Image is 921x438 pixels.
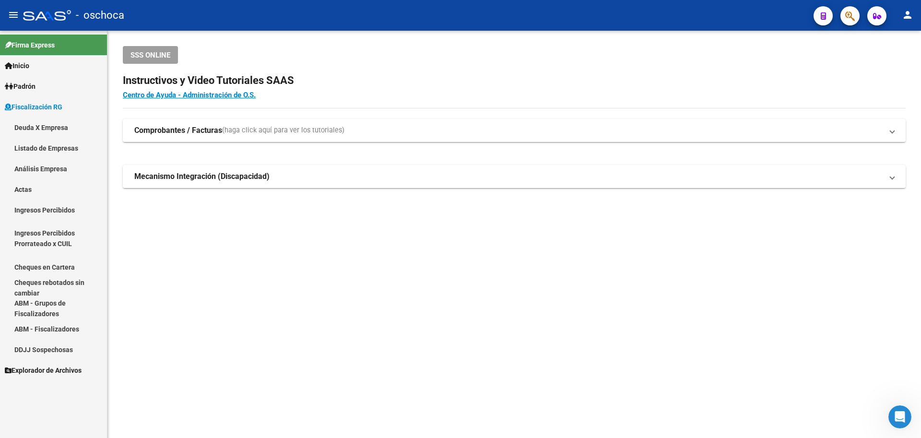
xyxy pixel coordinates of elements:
[134,125,222,136] strong: Comprobantes / Facturas
[5,81,35,92] span: Padrón
[888,405,911,428] iframe: Intercom live chat
[123,119,906,142] mat-expansion-panel-header: Comprobantes / Facturas(haga click aquí para ver los tutoriales)
[123,71,906,90] h2: Instructivos y Video Tutoriales SAAS
[123,46,178,64] button: SSS ONLINE
[5,60,29,71] span: Inicio
[5,40,55,50] span: Firma Express
[902,9,913,21] mat-icon: person
[222,125,344,136] span: (haga click aquí para ver los tutoriales)
[8,9,19,21] mat-icon: menu
[123,165,906,188] mat-expansion-panel-header: Mecanismo Integración (Discapacidad)
[5,365,82,376] span: Explorador de Archivos
[134,171,270,182] strong: Mecanismo Integración (Discapacidad)
[123,91,256,99] a: Centro de Ayuda - Administración de O.S.
[5,102,62,112] span: Fiscalización RG
[76,5,124,26] span: - oschoca
[130,51,170,59] span: SSS ONLINE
